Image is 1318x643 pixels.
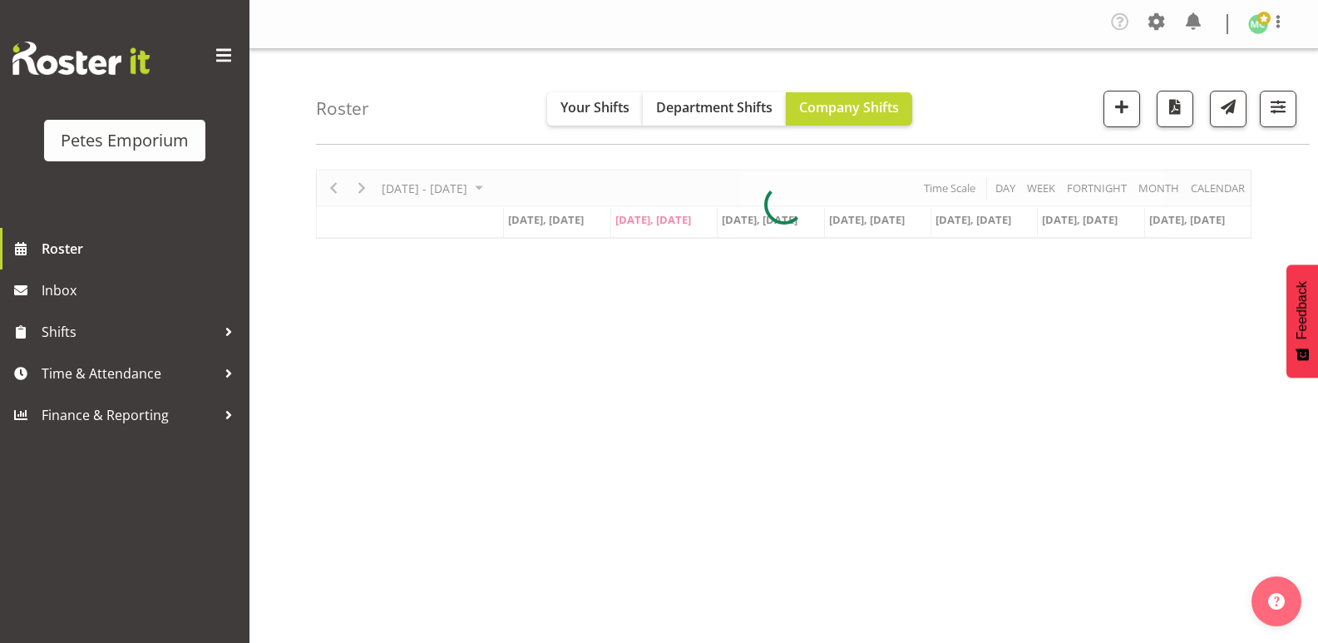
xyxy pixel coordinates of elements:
span: Company Shifts [799,98,899,116]
button: Send a list of all shifts for the selected filtered period to all rostered employees. [1210,91,1246,127]
button: Company Shifts [786,92,912,126]
img: melissa-cowen2635.jpg [1248,14,1268,34]
button: Feedback - Show survey [1286,265,1318,378]
h4: Roster [316,99,369,118]
span: Time & Attendance [42,361,216,386]
img: Rosterit website logo [12,42,150,75]
button: Your Shifts [547,92,643,126]
button: Filter Shifts [1260,91,1296,127]
button: Add a new shift [1103,91,1140,127]
img: help-xxl-2.png [1268,593,1285,610]
button: Department Shifts [643,92,786,126]
div: Petes Emporium [61,128,189,153]
span: Finance & Reporting [42,403,216,428]
button: Download a PDF of the roster according to the set date range. [1157,91,1193,127]
span: Department Shifts [656,98,773,116]
span: Your Shifts [560,98,629,116]
span: Inbox [42,278,241,303]
span: Feedback [1295,281,1310,339]
span: Roster [42,236,241,261]
span: Shifts [42,319,216,344]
